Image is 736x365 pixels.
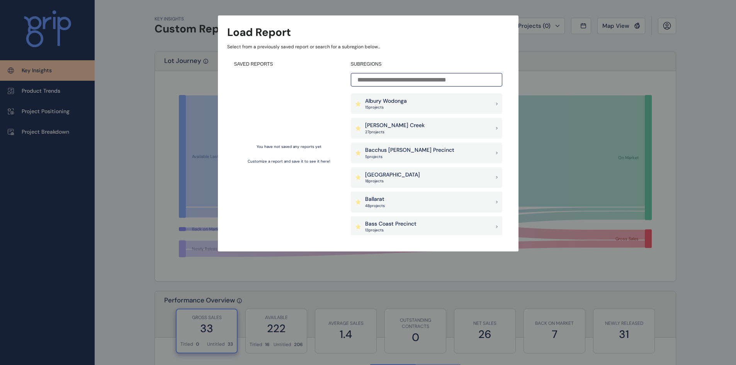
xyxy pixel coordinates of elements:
p: Bacchus [PERSON_NAME] Precinct [365,146,454,154]
p: Customize a report and save it to see it here! [248,159,330,164]
p: 15 project s [365,105,407,110]
p: 27 project s [365,129,425,135]
p: You have not saved any reports yet [257,144,321,149]
p: 18 project s [365,178,420,184]
p: [GEOGRAPHIC_DATA] [365,171,420,179]
h4: SAVED REPORTS [234,61,344,68]
p: Bass Coast Precinct [365,220,416,228]
p: 13 project s [365,227,416,233]
h4: SUBREGIONS [351,61,502,68]
p: 48 project s [365,203,385,209]
p: Select from a previously saved report or search for a subregion below... [227,44,509,50]
h3: Load Report [227,25,291,40]
p: Ballarat [365,195,385,203]
p: [PERSON_NAME] Creek [365,122,425,129]
p: 5 project s [365,154,454,160]
p: Albury Wodonga [365,97,407,105]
